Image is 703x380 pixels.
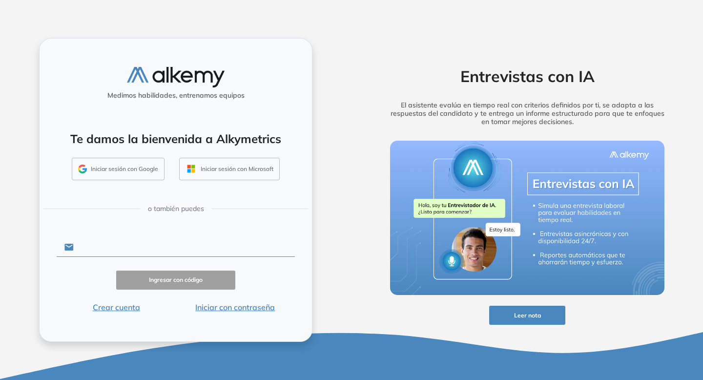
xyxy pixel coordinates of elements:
[116,271,235,290] button: Ingresar con código
[489,306,565,325] button: Leer nota
[148,204,204,214] span: o también puedes
[43,91,308,100] h5: Medimos habilidades, entrenamos equipos
[57,301,176,313] button: Crear cuenta
[52,132,299,146] h4: Te damos la bienvenida a Alkymetrics
[78,165,87,173] img: GMAIL_ICON
[186,163,197,174] img: OUTLOOK_ICON
[390,141,664,295] img: img-more-info
[527,267,703,380] div: Widget de chat
[375,101,680,126] h5: El asistente evalúa en tiempo real con criterios definidos por ti, se adapta a las respuestas del...
[527,267,703,380] iframe: Chat Widget
[127,67,225,87] img: logo-alkemy
[375,67,680,85] h2: Entrevistas con IA
[72,158,165,180] button: Iniciar sesión con Google
[179,158,280,180] button: Iniciar sesión con Microsoft
[176,301,295,313] button: Iniciar con contraseña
